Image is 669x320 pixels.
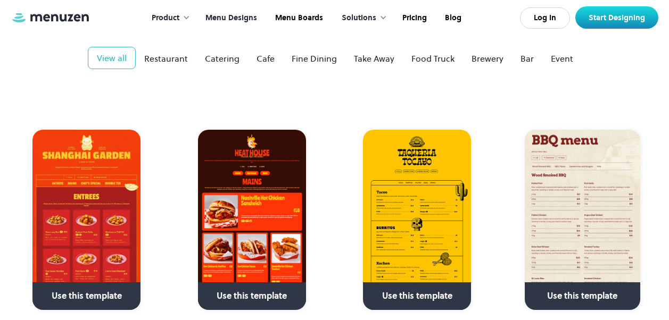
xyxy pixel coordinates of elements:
div: Catering [205,52,239,65]
div: Product [152,12,179,24]
div: Food Truck [411,52,455,65]
div: View all [97,52,127,64]
div: Cafe [257,52,275,65]
div: Product [141,2,195,35]
div: Solutions [331,2,392,35]
a: Start Designing [575,6,658,29]
div: Bar [521,52,534,65]
a: Menu Designs [195,2,265,35]
a: Use this template [32,130,141,310]
a: Use this template [198,130,306,310]
a: Pricing [392,2,435,35]
div: Fine Dining [292,52,337,65]
div: Restaurant [144,52,188,65]
a: Blog [435,2,469,35]
div: Event [551,52,573,65]
div: Take Away [354,52,394,65]
a: Menu Boards [265,2,331,35]
div: Solutions [342,12,376,24]
a: Log In [520,7,570,29]
div: Brewery [472,52,503,65]
a: Use this template [363,130,471,310]
a: Use this template [525,130,640,310]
